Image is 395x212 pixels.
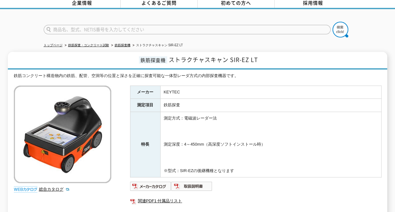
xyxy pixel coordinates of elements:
a: メーカーカタログ [130,186,171,190]
td: 測定方式：電磁波レーダー法 測定深度：4～450mm（高深度ソフトインストール時） ※型式：SIR-EZの後継機種となります [160,112,381,177]
img: webカタログ [14,186,37,192]
img: 取扱説明書 [171,181,212,191]
div: 鉄筋コンクリート構造物内の鉄筋、配管、空洞等の位置と深さを正確に探査可能な一体型レーダ方式の内部探査機器です。 [14,73,381,79]
img: btn_search.png [332,22,348,37]
span: 鉄筋探査機 [139,56,167,64]
a: 関連PDF1 付属品リスト [130,197,381,205]
a: 取扱説明書 [171,186,212,190]
th: 特長 [130,112,160,177]
img: ストラクチャスキャン SIR-EZ LT [14,86,111,183]
a: 鉄筋探査機 [115,43,130,47]
th: メーカー [130,86,160,99]
li: ストラクチャスキャン SIR-EZ LT [131,42,183,49]
img: メーカーカタログ [130,181,171,191]
td: KEYTEC [160,86,381,99]
th: 測定項目 [130,99,160,112]
input: 商品名、型式、NETIS番号を入力してください [44,25,331,34]
a: 鉄筋探査・コンクリート試験 [68,43,109,47]
td: 鉄筋探査 [160,99,381,112]
a: トップページ [44,43,63,47]
a: 総合カタログ [39,187,70,192]
span: ストラクチャスキャン SIR-EZ LT [169,55,258,64]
